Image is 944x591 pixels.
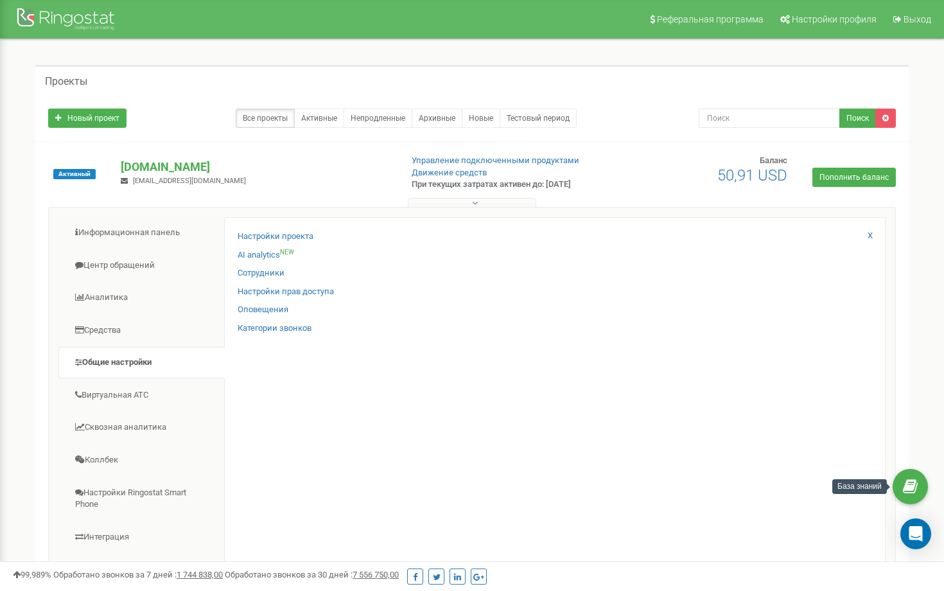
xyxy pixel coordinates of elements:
[225,570,399,579] span: Обработано звонков за 30 дней :
[280,249,294,256] sup: NEW
[48,109,127,128] a: Новый проект
[760,155,787,165] span: Баланс
[238,231,313,243] a: Настройки проекта
[58,477,225,520] a: Настройки Ringostat Smart Phone
[792,14,877,24] span: Настройки профиля
[53,570,223,579] span: Обработано звонков за 7 дней :
[812,168,896,187] a: Пополнить баланс
[412,179,609,191] p: При текущих затратах активен до: [DATE]
[238,267,284,279] a: Сотрудники
[58,445,225,476] a: Коллбек
[238,286,334,298] a: Настройки прав доступа
[53,169,96,179] span: Активный
[500,109,577,128] a: Тестовый период
[58,282,225,313] a: Аналитика
[58,412,225,443] a: Сквозная аналитика
[58,315,225,346] a: Средства
[832,479,887,494] div: База знаний
[236,109,295,128] a: Все проекты
[58,250,225,281] a: Центр обращений
[133,177,246,185] span: [EMAIL_ADDRESS][DOMAIN_NAME]
[238,304,288,316] a: Оповещения
[238,249,294,261] a: AI analyticsNEW
[412,155,579,165] a: Управление подключенными продуктами
[294,109,344,128] a: Активные
[412,168,487,177] a: Движение средств
[904,14,931,24] span: Выход
[344,109,412,128] a: Непродленные
[58,380,225,411] a: Виртуальная АТС
[462,109,500,128] a: Новые
[868,230,873,242] a: X
[58,522,225,553] a: Интеграция
[353,570,399,579] u: 7 556 750,00
[45,76,87,87] h5: Проекты
[58,347,225,378] a: Общие настройки
[839,109,876,128] button: Поиск
[177,570,223,579] u: 1 744 838,00
[13,570,51,579] span: 99,989%
[238,322,311,335] a: Категории звонков
[717,166,787,184] span: 50,91 USD
[58,217,225,249] a: Информационная панель
[900,518,931,549] div: Open Intercom Messenger
[58,554,225,585] a: Mini CRM
[412,109,462,128] a: Архивные
[699,109,841,128] input: Поиск
[121,159,390,175] p: [DOMAIN_NAME]
[657,14,764,24] span: Реферальная программа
